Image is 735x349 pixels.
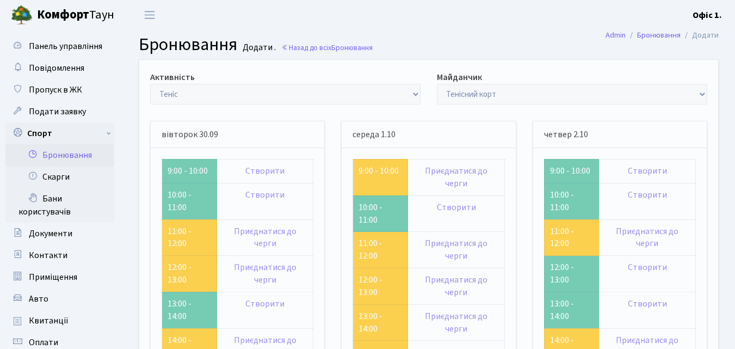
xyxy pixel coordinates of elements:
a: Назад до всіхБронювання [281,42,373,53]
a: Приєднатися до черги [425,274,487,298]
a: Бронювання [5,144,114,166]
a: Приєднатися до черги [616,225,678,250]
a: 11:00 - 12:00 [550,225,574,250]
a: Приєднатися до черги [425,310,487,335]
span: Контакти [29,249,67,261]
label: Майданчик [437,71,482,84]
span: Повідомлення [29,62,84,74]
a: Спорт [5,123,114,144]
a: Приєднатися до черги [234,261,297,286]
label: Активність [150,71,195,84]
span: Бронювання [331,42,373,53]
a: Приєднатися до черги [234,225,297,250]
a: Контакти [5,244,114,266]
a: 12:00 - 13:00 [168,261,192,286]
a: Створити [628,165,667,177]
button: Переключити навігацію [136,6,163,24]
span: Подати заявку [29,106,86,118]
div: середа 1.10 [342,121,515,148]
a: Документи [5,223,114,244]
img: logo.png [11,4,33,26]
span: Приміщення [29,271,77,283]
a: Повідомлення [5,57,114,79]
div: четвер 2.10 [533,121,707,148]
a: Створити [437,201,476,213]
a: Бани користувачів [5,188,114,223]
td: 10:00 - 11:00 [162,183,217,219]
a: Admin [606,29,626,41]
span: Документи [29,228,72,240]
a: Скарги [5,166,114,188]
td: 13:00 - 14:00 [162,292,217,328]
td: 9:00 - 10:00 [544,159,599,183]
td: 12:00 - 13:00 [544,256,599,292]
a: Створити [628,261,667,273]
a: Створити [245,165,285,177]
div: вівторок 30.09 [151,121,324,148]
span: Квитанції [29,315,69,327]
a: Пропуск в ЖК [5,79,114,101]
a: Бронювання [637,29,681,41]
a: Створити [628,189,667,201]
a: Подати заявку [5,101,114,123]
b: Комфорт [37,6,89,23]
a: 9:00 - 10:00 [359,165,399,177]
li: Додати [681,29,719,41]
small: Додати . [240,42,276,53]
a: 13:00 - 14:00 [359,310,382,335]
td: 10:00 - 11:00 [353,195,408,232]
a: 12:00 - 13:00 [359,274,382,298]
a: 11:00 - 12:00 [168,225,192,250]
a: Створити [628,298,667,310]
td: 13:00 - 14:00 [544,292,599,328]
span: Оплати [29,336,58,348]
td: 9:00 - 10:00 [162,159,217,183]
a: Авто [5,288,114,310]
td: 10:00 - 11:00 [544,183,599,219]
a: Створити [245,298,285,310]
span: Пропуск в ЖК [29,84,82,96]
a: Приєднатися до черги [425,165,487,189]
a: Створити [245,189,285,201]
a: Квитанції [5,310,114,332]
a: Панель управління [5,35,114,57]
span: Бронювання [139,32,237,57]
span: Панель управління [29,40,102,52]
b: Офіс 1. [693,9,722,21]
a: Офіс 1. [693,9,722,22]
a: 11:00 - 12:00 [359,237,382,262]
span: Таун [37,6,114,25]
a: Приміщення [5,266,114,288]
span: Авто [29,293,48,305]
nav: breadcrumb [589,24,735,47]
a: Приєднатися до черги [425,237,487,262]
